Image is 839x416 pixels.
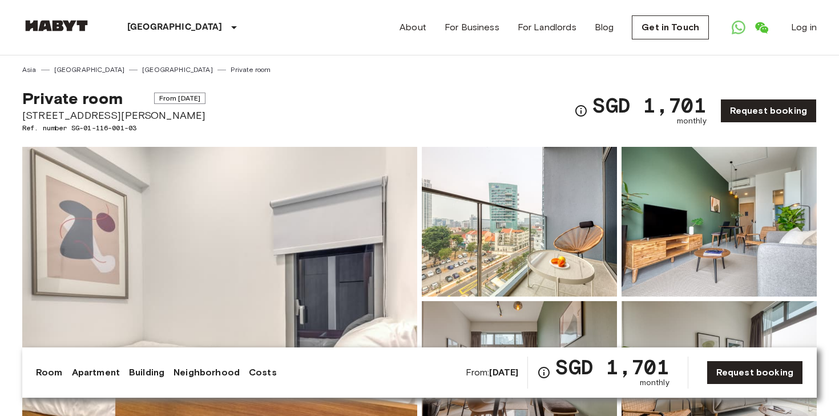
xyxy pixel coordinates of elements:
[129,366,164,379] a: Building
[632,15,709,39] a: Get in Touch
[592,95,706,115] span: SGD 1,701
[22,65,37,75] a: Asia
[22,108,205,123] span: [STREET_ADDRESS][PERSON_NAME]
[537,366,551,379] svg: Check cost overview for full price breakdown. Please note that discounts apply to new joiners onl...
[142,65,213,75] a: [GEOGRAPHIC_DATA]
[22,123,205,133] span: Ref. number SG-01-116-001-03
[36,366,63,379] a: Room
[791,21,817,34] a: Log in
[54,65,125,75] a: [GEOGRAPHIC_DATA]
[72,366,120,379] a: Apartment
[422,147,617,297] img: Picture of unit SG-01-116-001-03
[518,21,576,34] a: For Landlords
[400,21,426,34] a: About
[707,361,803,385] a: Request booking
[574,104,588,118] svg: Check cost overview for full price breakdown. Please note that discounts apply to new joiners onl...
[231,65,271,75] a: Private room
[445,21,499,34] a: For Business
[595,21,614,34] a: Blog
[640,377,669,389] span: monthly
[174,366,240,379] a: Neighborhood
[750,16,773,39] a: Open WeChat
[622,147,817,297] img: Picture of unit SG-01-116-001-03
[22,89,123,108] span: Private room
[154,93,206,104] span: From [DATE]
[127,21,223,34] p: [GEOGRAPHIC_DATA]
[727,16,750,39] a: Open WhatsApp
[677,115,707,127] span: monthly
[466,366,519,379] span: From:
[22,20,91,31] img: Habyt
[249,366,277,379] a: Costs
[489,367,518,378] b: [DATE]
[720,99,817,123] a: Request booking
[555,357,669,377] span: SGD 1,701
